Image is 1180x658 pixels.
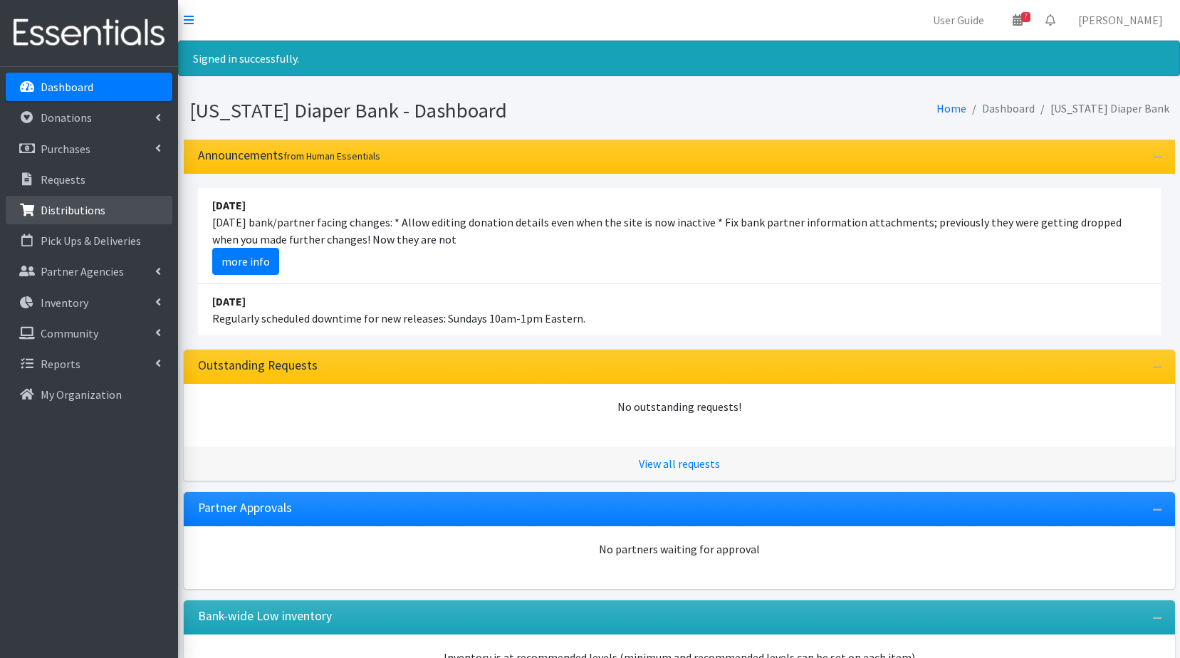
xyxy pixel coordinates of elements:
[41,203,105,217] p: Distributions
[212,294,246,308] strong: [DATE]
[6,73,172,101] a: Dashboard
[6,226,172,255] a: Pick Ups & Deliveries
[1035,98,1169,119] li: [US_STATE] Diaper Bank
[6,103,172,132] a: Donations
[198,284,1161,335] li: Regularly scheduled downtime for new releases: Sundays 10am-1pm Eastern.
[6,165,172,194] a: Requests
[1021,12,1030,22] span: 7
[41,357,80,371] p: Reports
[189,98,674,123] h1: [US_STATE] Diaper Bank - Dashboard
[41,172,85,187] p: Requests
[198,148,380,163] h3: Announcements
[966,98,1035,119] li: Dashboard
[198,398,1161,415] div: No outstanding requests!
[198,540,1161,558] div: No partners waiting for approval
[283,150,380,162] small: from Human Essentials
[6,380,172,409] a: My Organization
[41,387,122,402] p: My Organization
[6,350,172,378] a: Reports
[1067,6,1174,34] a: [PERSON_NAME]
[6,288,172,317] a: Inventory
[41,234,141,248] p: Pick Ups & Deliveries
[921,6,996,34] a: User Guide
[6,135,172,163] a: Purchases
[639,456,720,471] a: View all requests
[198,501,292,516] h3: Partner Approvals
[198,609,332,624] h3: Bank-wide Low inventory
[41,296,88,310] p: Inventory
[936,101,966,115] a: Home
[41,142,90,156] p: Purchases
[1001,6,1034,34] a: 7
[6,257,172,286] a: Partner Agencies
[6,319,172,348] a: Community
[41,110,92,125] p: Donations
[178,41,1180,76] div: Signed in successfully.
[6,196,172,224] a: Distributions
[212,198,246,212] strong: [DATE]
[212,248,279,275] a: more info
[41,264,124,278] p: Partner Agencies
[41,80,93,94] p: Dashboard
[198,358,318,373] h3: Outstanding Requests
[6,9,172,57] img: HumanEssentials
[198,188,1161,284] li: [DATE] bank/partner facing changes: * Allow editing donation details even when the site is now in...
[41,326,98,340] p: Community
